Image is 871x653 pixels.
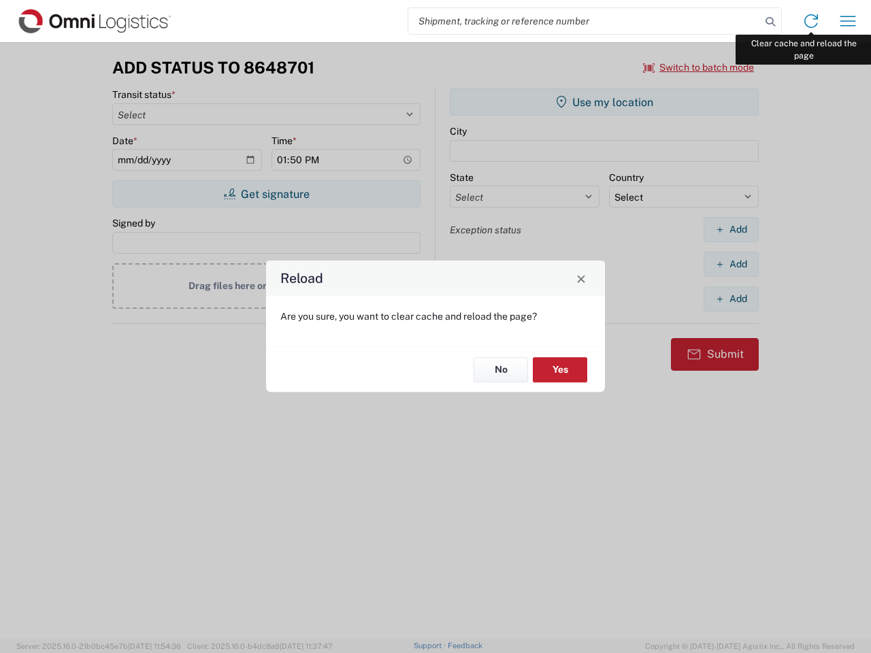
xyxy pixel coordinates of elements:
button: Yes [533,357,587,382]
button: Close [572,269,591,288]
button: No [474,357,528,382]
h4: Reload [280,269,323,288]
p: Are you sure, you want to clear cache and reload the page? [280,310,591,322]
input: Shipment, tracking or reference number [408,8,761,34]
